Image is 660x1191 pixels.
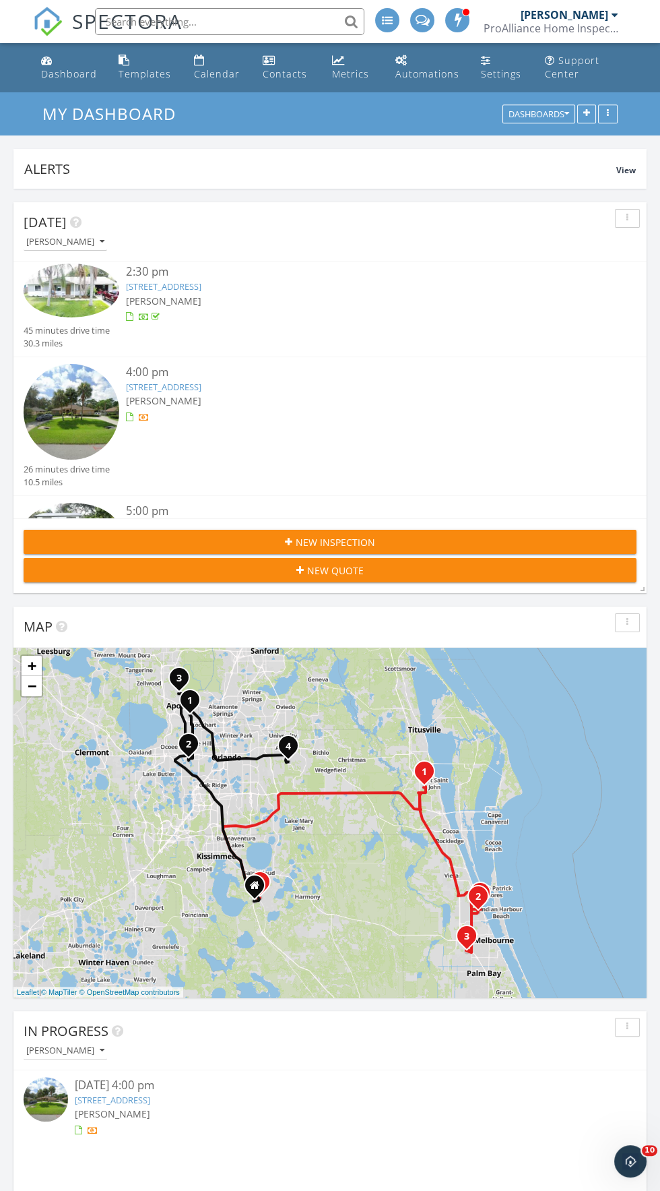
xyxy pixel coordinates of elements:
a: Zoom in [22,656,42,676]
button: Dashboards [502,105,575,124]
div: 4083 Snowy Egret Dr, Melbourne, FL 32904 [467,936,475,944]
button: [PERSON_NAME] [24,233,107,251]
a: © OpenStreetMap contributors [79,988,180,996]
div: 3611 Moca Drive, St. Cloud FL 34772 [260,882,268,890]
span: [DATE] [24,213,67,231]
div: 30.3 miles [24,337,110,350]
a: Leaflet [17,988,39,996]
button: New Quote [24,558,636,582]
input: Search everything... [95,8,364,35]
div: 1315 Falconwood Ct, Apopka, FL 32712 [179,677,187,685]
div: Contacts [263,67,307,80]
div: Settings [481,67,521,80]
div: 2:30 pm [126,264,586,280]
div: 26 minutes drive time [24,463,110,476]
a: Dashboard [36,49,102,87]
a: Templates [113,49,177,87]
a: Support Center [539,49,624,87]
span: New Quote [307,563,364,578]
a: Contacts [257,49,316,87]
div: 10.5 miles [24,476,110,489]
a: My Dashboard [42,102,187,125]
div: Dashboards [508,110,569,119]
img: streetview [24,1077,68,1122]
img: 9565363%2Fcover_photos%2FxnObSwJJOCgYjJHZKSCo%2Fsmall.jpg [24,264,119,317]
div: 1960 Martina St, Apopka, FL 32703 [190,700,198,708]
i: 1 [187,696,193,706]
div: ProAlliance Home Inspections [484,22,618,35]
div: 807 Hallowell Cir, Orlando, FL 32828 [288,745,296,754]
span: [PERSON_NAME] [75,1107,150,1120]
span: SPECTORA [72,7,183,35]
div: Alerts [24,160,616,178]
a: 2:30 pm [STREET_ADDRESS] [PERSON_NAME] 45 minutes drive time 30.3 miles [24,264,636,350]
a: © MapTiler [41,988,77,996]
i: 3 [176,674,182,683]
div: 5215 Holden Rd, Cocoa, FL 32927 [424,771,432,779]
div: Support Center [545,54,599,80]
span: In Progress [24,1022,108,1040]
div: 301 Tiburon Ct, Orlando, FL 32835 [189,743,197,752]
div: 1883 Player Cir S, Melbourne, FL 32935 [478,896,486,904]
span: [PERSON_NAME] [126,295,201,307]
span: 10 [642,1145,657,1156]
iframe: Intercom live chat [614,1145,647,1178]
img: 9571303%2Fcover_photos%2FI4aVPo3SwOLJ17kVbC1J%2Fsmall.jpg [24,503,119,557]
button: New Inspection [24,530,636,554]
span: Map [24,617,53,636]
div: Automations [395,67,459,80]
div: [PERSON_NAME] [521,8,608,22]
i: 4 [286,742,291,752]
i: 2 [475,892,481,902]
div: Dashboard [41,67,97,80]
div: 5:00 pm [126,503,586,520]
div: | [13,987,183,998]
div: 45 minutes drive time [24,324,110,337]
span: [PERSON_NAME] [126,394,201,407]
a: [STREET_ADDRESS] [126,280,201,293]
div: 4:00 pm [126,364,586,381]
a: SPECTORA [33,18,183,47]
div: 3808 Wind Dancer Cir, Saint Cloud FL 34772 [255,885,263,893]
span: New Inspection [296,535,375,549]
span: View [616,164,636,176]
i: 2 [186,740,191,750]
a: Calendar [189,49,246,87]
button: [PERSON_NAME] [24,1042,107,1060]
div: [PERSON_NAME] [26,1046,104,1056]
a: Zoom out [22,676,42,696]
a: [DATE] 4:00 pm [STREET_ADDRESS] [PERSON_NAME] [24,1077,636,1137]
div: Calendar [194,67,240,80]
a: Metrics [327,49,379,87]
a: [STREET_ADDRESS] [75,1094,150,1106]
img: The Best Home Inspection Software - Spectora [33,7,63,36]
div: Metrics [332,67,369,80]
a: Settings [475,49,529,87]
img: streetview [24,364,119,460]
a: Automations (Basic) [390,49,465,87]
a: 4:00 pm [STREET_ADDRESS] [PERSON_NAME] 26 minutes drive time 10.5 miles [24,364,636,489]
div: [DATE] 4:00 pm [75,1077,585,1094]
a: 5:00 pm [STREET_ADDRESS] [PERSON_NAME] 24 minutes drive time 10.6 miles [24,503,636,589]
i: 1 [422,768,427,777]
i: 3 [464,932,469,942]
a: [STREET_ADDRESS] [126,381,201,393]
div: [PERSON_NAME] [26,237,104,247]
div: Templates [119,67,171,80]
